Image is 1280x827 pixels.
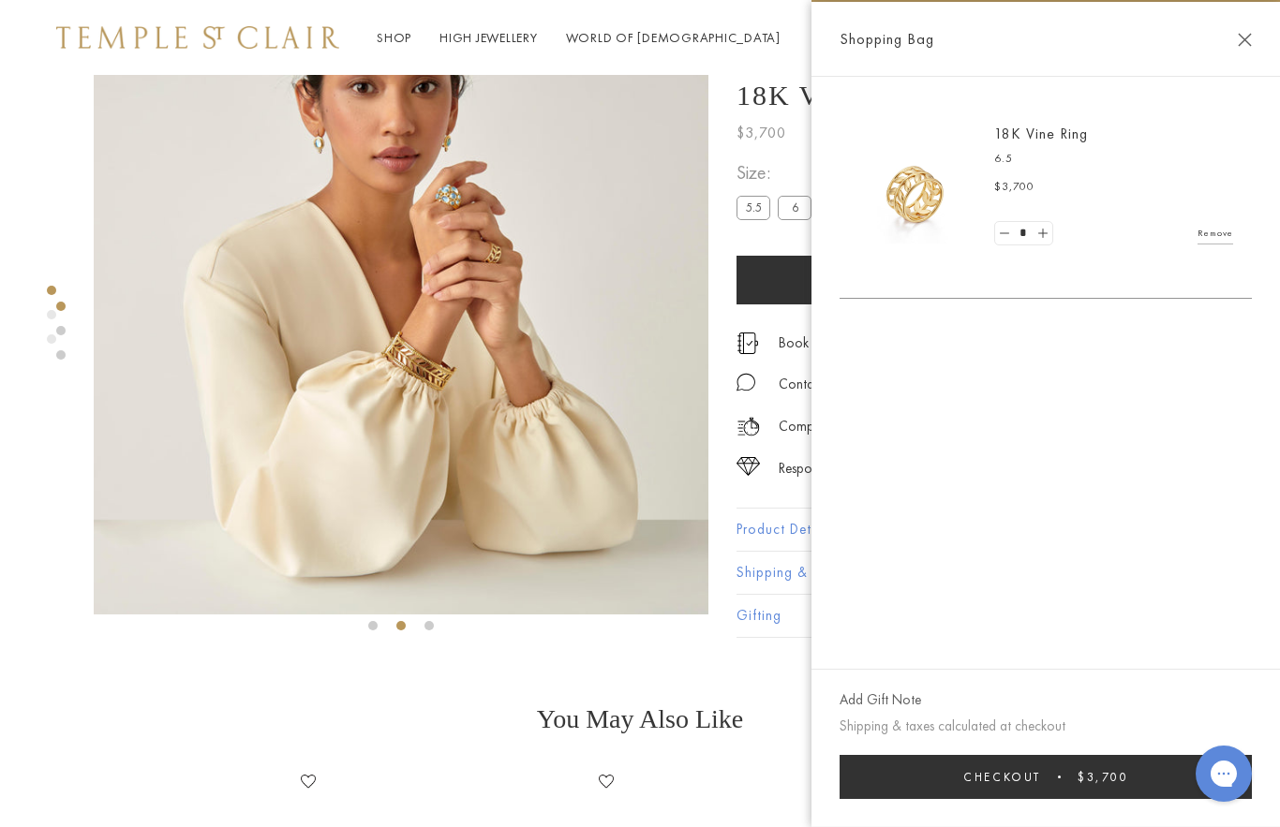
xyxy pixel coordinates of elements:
span: $3,700 [994,178,1034,197]
label: 5.5 [737,197,770,220]
button: Product Details [737,509,1224,552]
span: $3,700 [737,121,786,145]
button: Close Shopping Bag [1238,33,1252,47]
div: Product gallery navigation [47,281,56,359]
nav: Main navigation [377,26,781,50]
button: Shipping & Returns [737,552,1224,594]
h1: 18K Vine Ring [737,80,959,111]
a: ShopShop [377,29,411,46]
a: High JewelleryHigh Jewellery [439,29,538,46]
img: Temple St. Clair [56,26,339,49]
span: Size: [737,158,984,189]
img: icon_sourcing.svg [737,457,760,476]
img: MessageIcon-01_2.svg [737,373,755,391]
div: Contact an Ambassador [779,373,916,396]
label: 6 [778,197,811,220]
p: Shipping & taxes calculated at checkout [840,715,1252,738]
span: $3,700 [1078,769,1128,785]
button: Add to bag [737,256,1160,304]
button: Add Gift Note [840,688,921,712]
a: Remove [1198,223,1233,244]
iframe: Gorgias live chat messenger [1186,739,1261,808]
span: Checkout [963,769,1041,785]
a: 18K Vine Ring [994,124,1088,143]
button: Checkout $3,700 [840,755,1252,799]
img: R38826-VIN6 [858,131,971,244]
h3: You May Also Like [75,704,1205,734]
a: Book an Appointment [779,332,902,353]
a: World of [DEMOGRAPHIC_DATA]World of [DEMOGRAPHIC_DATA] [566,29,781,46]
div: Responsible Sourcing [779,457,897,480]
img: icon_appointment.svg [737,332,759,354]
span: Shopping Bag [840,27,934,52]
p: 6.5 [994,150,1233,169]
p: Complimentary Delivery and Returns [779,415,979,438]
button: Gifting [737,595,1224,637]
a: Set quantity to 0 [995,222,1014,245]
a: Set quantity to 2 [1033,222,1051,245]
img: icon_delivery.svg [737,415,760,438]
